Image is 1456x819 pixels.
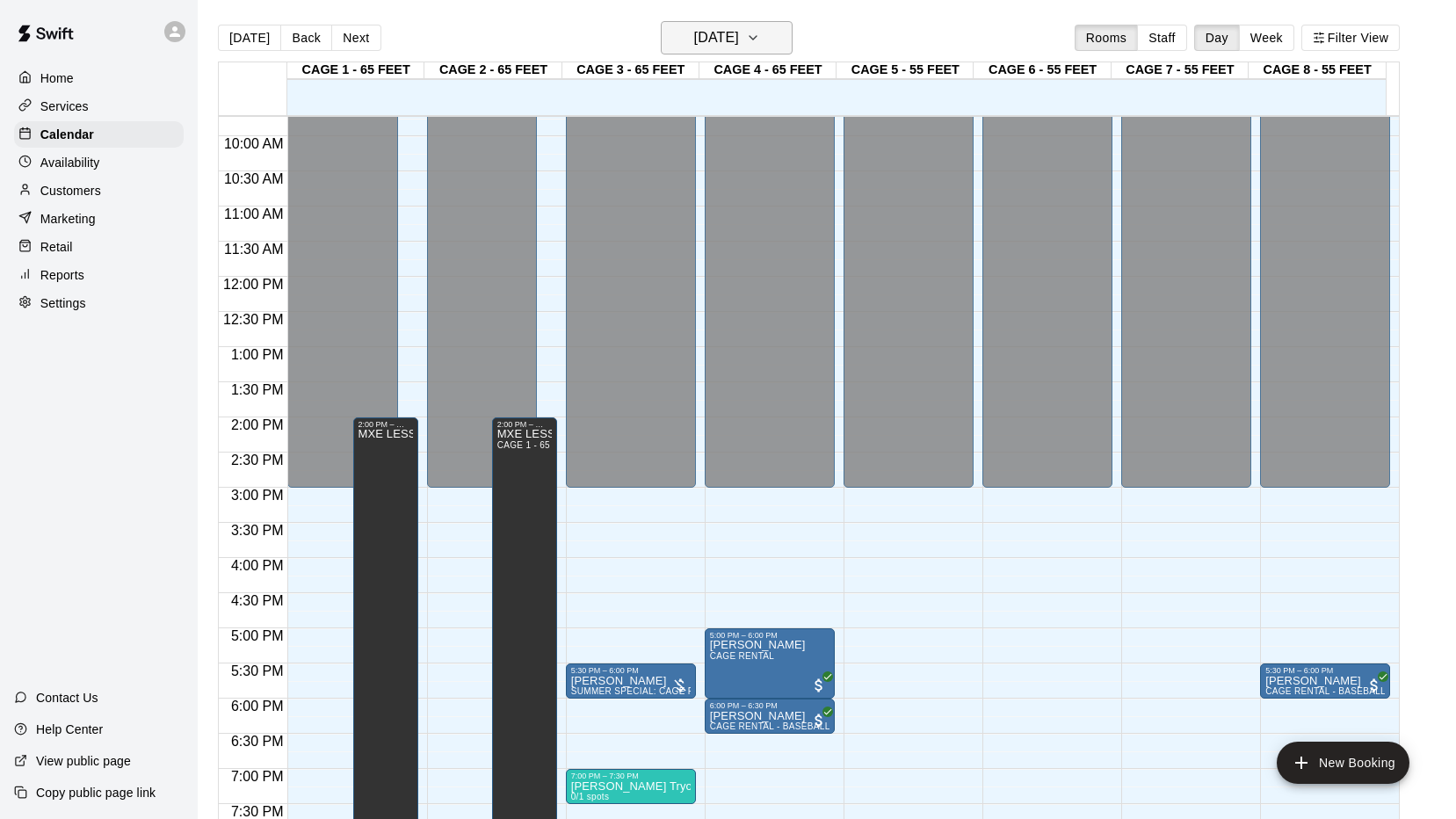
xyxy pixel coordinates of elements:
a: Customers [14,178,184,204]
span: CAGE RENTAL - BASEBALL MACHINE [710,721,875,731]
a: Marketing [14,206,184,232]
div: 5:30 PM – 6:00 PM [571,666,691,675]
div: CAGE 3 - 65 FEET [562,62,699,79]
div: 5:30 PM – 6:00 PM [1265,666,1385,675]
span: 10:30 AM [220,171,288,186]
p: Availability [40,154,100,171]
span: 11:00 AM [220,207,288,221]
button: [DATE] [218,25,281,51]
p: Contact Us [36,689,98,707]
span: 2:00 PM [227,417,288,432]
div: CAGE 2 - 65 FEET [424,62,561,79]
span: 5:30 PM [227,663,288,678]
button: Staff [1137,25,1187,51]
p: Marketing [40,210,96,228]
span: All customers have paid [1365,677,1383,694]
div: CAGE 4 - 65 FEET [699,62,837,79]
span: 2:30 PM [227,453,288,467]
div: 7:00 PM – 7:30 PM [571,772,691,780]
a: Availability [14,149,184,176]
p: Reports [40,266,84,284]
span: 6:00 PM [227,699,288,714]
span: 12:30 PM [219,312,287,327]
span: 7:30 PM [227,804,288,819]
span: All customers have paid [810,712,828,729]
div: 2:00 PM – 10:00 PM [497,420,552,429]
span: 12:00 PM [219,277,287,292]
div: 5:00 PM – 6:00 PM [710,631,829,640]
a: Home [14,65,184,91]
div: CAGE 1 - 65 FEET [287,62,424,79]
div: 5:00 PM – 6:00 PM: Adam Weinbrom [705,628,835,699]
p: Services [40,98,89,115]
button: Week [1239,25,1294,51]
a: Retail [14,234,184,260]
span: 4:00 PM [227,558,288,573]
span: 3:30 PM [227,523,288,538]
a: Services [14,93,184,120]
a: Calendar [14,121,184,148]
button: Back [280,25,332,51]
button: Filter View [1301,25,1400,51]
div: CAGE 7 - 55 FEET [1112,62,1249,79]
span: 11:30 AM [220,242,288,257]
div: 5:30 PM – 6:00 PM: Jay Abbariao [1260,663,1390,699]
div: CAGE 8 - 55 FEET [1249,62,1386,79]
span: CAGE 1 - 65 FEET, CAGE 2 - 65 FEET [497,440,661,450]
span: All customers have paid [810,677,828,694]
span: CAGE RENTAL [710,651,775,661]
span: 6:30 PM [227,734,288,749]
p: Calendar [40,126,94,143]
div: CAGE 5 - 55 FEET [837,62,974,79]
div: 5:30 PM – 6:00 PM: Rob Fidelman [566,663,696,699]
div: 6:00 PM – 6:30 PM [710,701,829,710]
span: CAGE RENTAL - BASEBALL MACHINE [1265,686,1431,696]
span: 1:30 PM [227,382,288,397]
div: 7:00 PM – 7:30 PM: Malerba Tryout [566,769,696,804]
span: 1:00 PM [227,347,288,362]
a: Settings [14,290,184,316]
p: Home [40,69,74,87]
span: 4:30 PM [227,593,288,608]
span: 5:00 PM [227,628,288,643]
div: 6:00 PM – 6:30 PM: Jay Abbariao [705,699,835,734]
span: 0/1 spots filled [571,792,610,801]
span: 7:00 PM [227,769,288,784]
p: Settings [40,294,86,312]
h6: [DATE] [694,25,739,50]
p: View public page [36,752,131,770]
span: SUMMER SPECIAL: CAGE RENTAL [571,686,724,696]
button: Day [1194,25,1240,51]
span: 10:00 AM [220,136,288,151]
a: Reports [14,262,184,288]
p: Help Center [36,721,103,738]
button: Next [331,25,380,51]
span: 3:00 PM [227,488,288,503]
p: Customers [40,182,101,199]
button: [DATE] [661,21,793,54]
button: add [1277,742,1409,784]
p: Copy public page link [36,784,156,801]
button: Rooms [1075,25,1138,51]
div: CAGE 6 - 55 FEET [974,62,1111,79]
div: 2:00 PM – 10:00 PM [359,420,413,429]
p: Retail [40,238,73,256]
